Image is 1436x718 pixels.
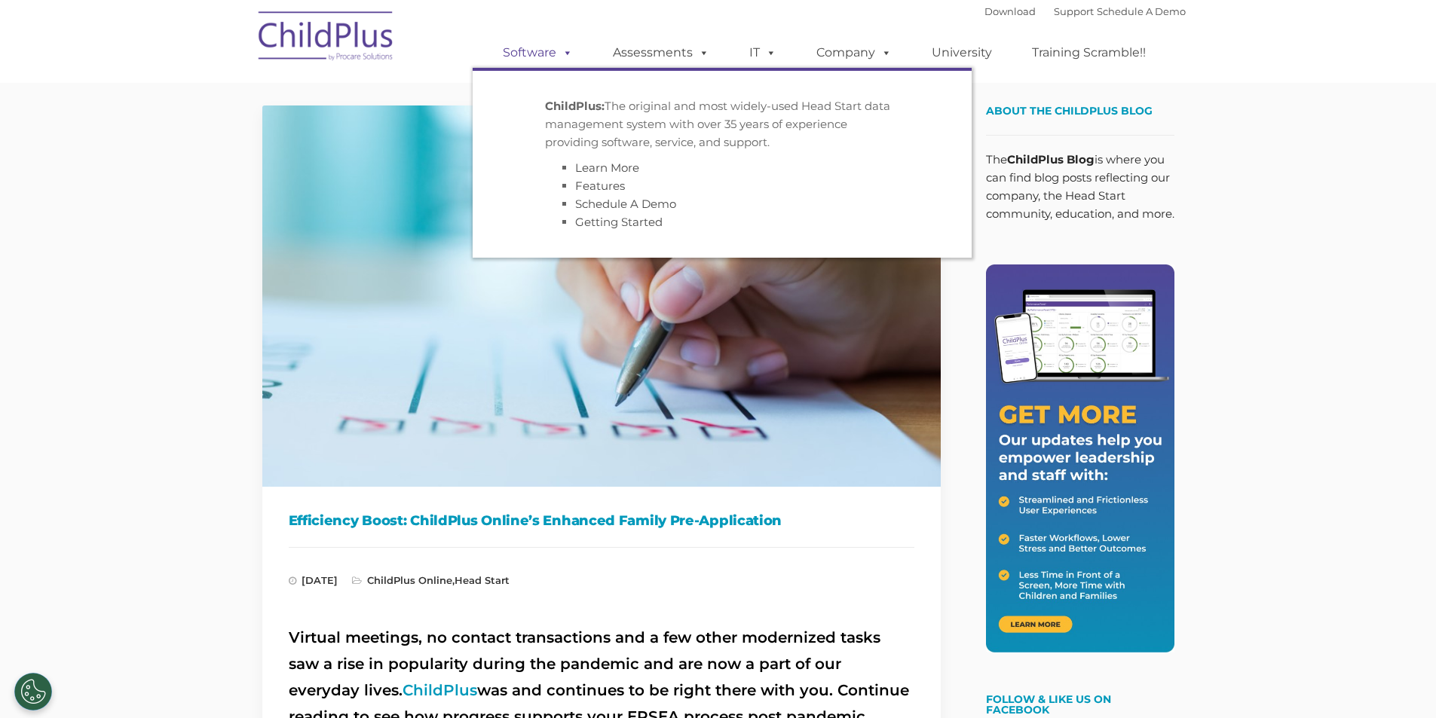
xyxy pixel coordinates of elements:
[262,105,941,487] img: Efficiency Boost: ChildPlus Online's Enhanced Family Pre-Application Process - Streamlining Appli...
[917,38,1007,68] a: University
[986,104,1153,118] span: About the ChildPlus Blog
[801,38,907,68] a: Company
[352,574,510,586] span: ,
[289,509,914,532] h1: Efficiency Boost: ChildPlus Online’s Enhanced Family Pre-Application
[367,574,452,586] a: ChildPlus Online
[575,215,663,229] a: Getting Started
[1361,646,1436,718] iframe: Chat Widget
[986,151,1174,223] p: The is where you can find blog posts reflecting our company, the Head Start community, education,...
[455,574,510,586] a: Head Start
[488,38,588,68] a: Software
[289,574,338,586] span: [DATE]
[575,197,676,211] a: Schedule A Demo
[1054,5,1094,17] a: Support
[403,681,477,699] a: ChildPlus
[545,97,899,151] p: The original and most widely-used Head Start data management system with over 35 years of experie...
[1017,38,1161,68] a: Training Scramble!!
[251,1,402,76] img: ChildPlus by Procare Solutions
[984,5,1036,17] a: Download
[14,673,52,710] button: Cookies Settings
[575,179,625,193] a: Features
[986,692,1111,716] a: Follow & Like Us on Facebook
[575,160,639,175] a: Learn More
[1097,5,1186,17] a: Schedule A Demo
[1007,152,1095,167] strong: ChildPlus Blog
[734,38,791,68] a: IT
[598,38,724,68] a: Assessments
[986,264,1174,652] img: Get More - Our updates help you empower leadership and staff.
[984,5,1186,17] font: |
[545,99,605,113] strong: ChildPlus:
